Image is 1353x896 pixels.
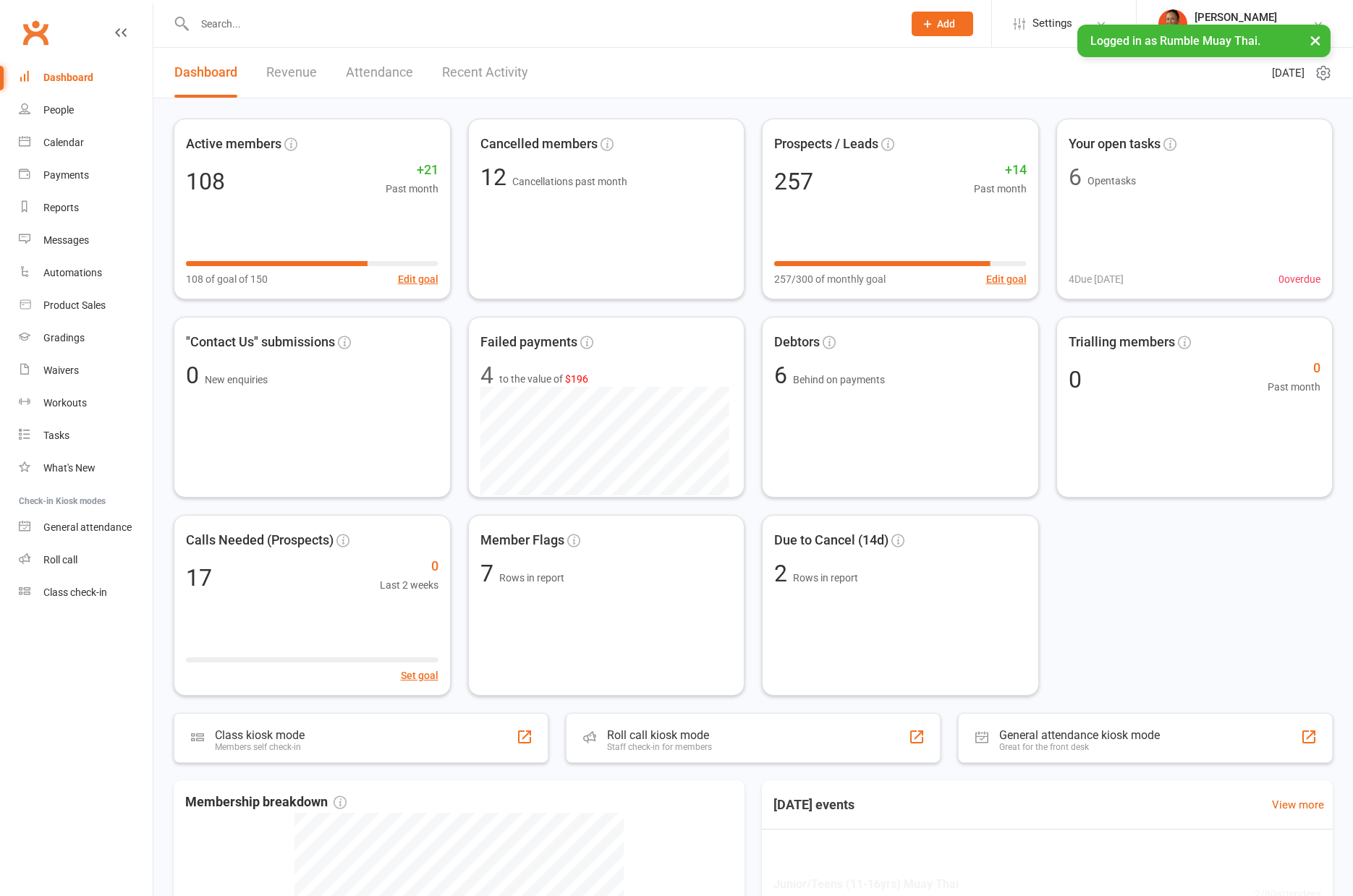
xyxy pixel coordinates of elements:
div: Product Sales [43,299,106,311]
a: Recent Activity [442,48,528,98]
div: Staff check-in for members [607,742,712,752]
span: New enquiries [205,374,268,385]
span: Cancelled members [480,134,598,155]
div: 0 [1069,368,1082,391]
a: Tasks [19,419,153,452]
button: Edit goal [398,271,438,287]
span: Add [937,18,955,30]
div: Waivers [43,364,79,376]
span: $196 [565,373,588,385]
a: Attendance [346,48,413,98]
img: thumb_image1722232694.png [1158,9,1187,38]
span: 12 [480,163,512,191]
a: Class kiosk mode [19,576,153,609]
span: 7 [480,560,499,587]
span: Cancellations past month [512,176,627,187]
div: Messages [43,234,89,246]
a: Automations [19,257,153,289]
span: Membership breakdown [185,792,347,813]
div: General attendance kiosk mode [999,728,1160,742]
input: Search... [190,14,893,34]
span: Past month [1268,379,1320,395]
span: 0 overdue [1278,271,1320,287]
div: Workouts [43,397,87,409]
div: Roll call [43,554,77,566]
span: Calls Needed (Prospects) [186,530,334,551]
span: Rows in report [793,572,858,584]
span: Trialling members [1069,332,1175,353]
a: Workouts [19,387,153,419]
span: 2 [774,560,793,587]
div: General attendance [43,521,132,533]
div: Roll call kiosk mode [607,728,712,742]
span: 0 [380,556,438,577]
span: +14 [974,160,1027,181]
span: 0 [186,362,205,389]
div: Automations [43,267,102,278]
a: Waivers [19,354,153,387]
a: Reports [19,192,153,224]
a: General attendance kiosk mode [19,511,153,544]
a: Messages [19,224,153,257]
span: Failed payments [480,332,577,353]
div: [PERSON_NAME] [1195,11,1278,24]
div: 6 [1069,166,1082,189]
a: Gradings [19,322,153,354]
h3: [DATE] events [762,792,866,818]
div: Calendar [43,137,84,148]
a: Dashboard [19,61,153,94]
div: Payments [43,169,89,181]
a: Dashboard [174,48,237,98]
span: 0 [1268,358,1320,379]
div: Tasks [43,430,69,441]
span: Last 2 weeks [380,577,438,593]
a: Calendar [19,127,153,159]
span: Open tasks [1087,175,1136,187]
button: Edit goal [986,271,1027,287]
div: Dashboard [43,72,93,83]
button: Add [912,12,973,36]
div: 4 [480,364,493,387]
a: What's New [19,452,153,485]
span: 257/300 of monthly goal [774,271,886,287]
a: Revenue [266,48,317,98]
span: "Contact Us" submissions [186,332,335,353]
span: Junior/Teens (11-16yrs) Muay Thai [773,875,984,894]
span: to the value of [499,371,588,387]
div: Gradings [43,332,85,344]
span: 4 Due [DATE] [1069,271,1124,287]
a: Roll call [19,544,153,576]
span: Rows in report [499,572,564,584]
a: Payments [19,159,153,192]
div: Class check-in [43,586,107,598]
div: Members self check-in [215,742,305,752]
span: Member Flags [480,530,564,551]
span: +21 [386,160,438,181]
a: Product Sales [19,289,153,322]
div: Rumble Muay Thai [1195,24,1278,37]
span: 6 [774,362,793,389]
span: Logged in as Rumble Muay Thai. [1090,34,1260,48]
span: Past month [386,181,438,197]
div: 17 [186,566,212,589]
div: 257 [774,170,813,193]
button: Set goal [401,667,438,683]
span: Your open tasks [1069,134,1161,155]
div: People [43,104,74,116]
span: [DATE] [1272,64,1305,82]
span: Prospects / Leads [774,134,878,155]
div: What's New [43,462,96,474]
button: × [1302,25,1328,56]
div: Reports [43,202,79,213]
span: Behind on payments [793,374,885,385]
span: Settings [1032,7,1072,40]
a: Clubworx [17,14,54,51]
span: Due to Cancel (14d) [774,530,888,551]
span: Active members [186,134,281,155]
div: Great for the front desk [999,742,1160,752]
span: Past month [974,181,1027,197]
a: View more [1272,796,1324,814]
span: 108 of goal of 150 [186,271,268,287]
div: 108 [186,170,225,193]
span: Debtors [774,332,820,353]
